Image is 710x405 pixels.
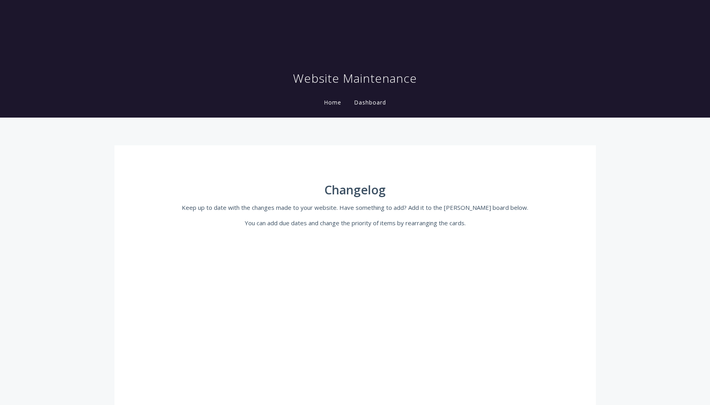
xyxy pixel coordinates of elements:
[293,70,417,86] h1: Website Maintenance
[352,99,388,106] a: Dashboard
[322,99,343,106] a: Home
[165,218,545,228] p: You can add due dates and change the priority of items by rearranging the cards.
[165,183,545,197] h1: Changelog
[165,203,545,212] p: Keep up to date with the changes made to your website. Have something to add? Add it to the [PERS...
